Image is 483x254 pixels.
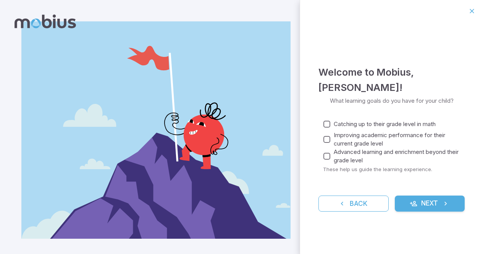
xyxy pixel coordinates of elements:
[323,166,465,173] p: These help us guide the learning experience.
[318,65,465,95] h4: Welcome to Mobius , [PERSON_NAME] !
[395,196,465,212] button: Next
[334,120,436,128] span: Catching up to their grade level in math
[318,196,389,212] button: Back
[21,21,291,239] img: parent_2-illustration
[330,97,454,105] p: What learning goals do you have for your child?
[334,131,459,148] span: Improving academic performance for their current grade level
[334,148,459,165] span: Advanced learning and enrichment beyond their grade level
